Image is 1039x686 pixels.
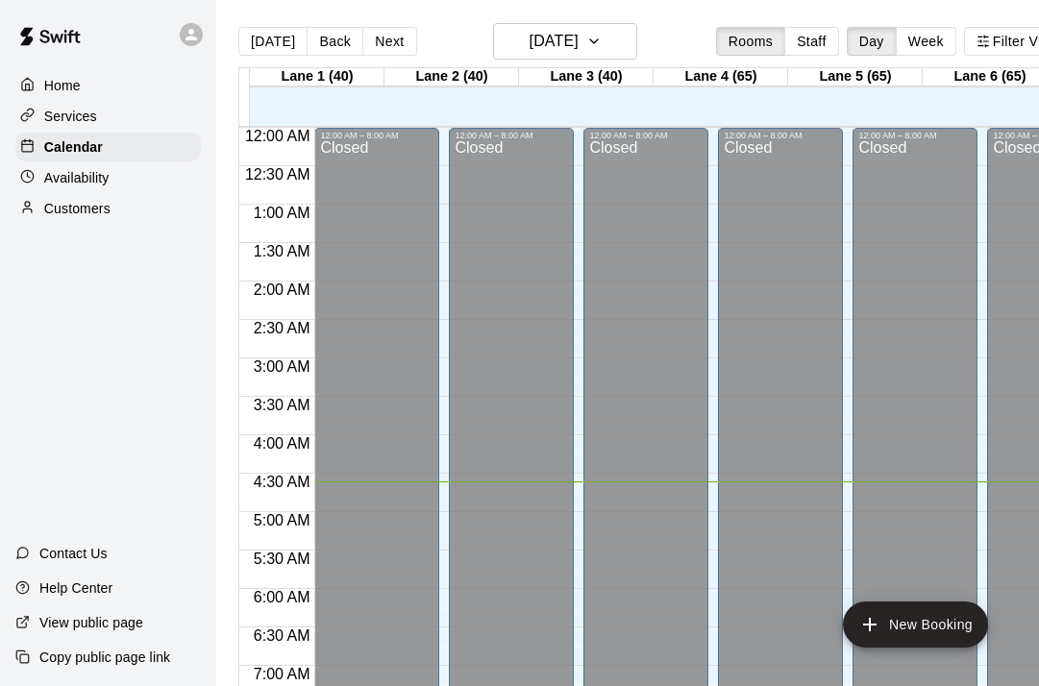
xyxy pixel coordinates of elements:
[249,243,315,259] span: 1:30 AM
[249,358,315,375] span: 3:00 AM
[249,320,315,336] span: 2:30 AM
[39,578,112,598] p: Help Center
[44,199,111,218] p: Customers
[896,27,956,56] button: Week
[238,27,308,56] button: [DATE]
[249,435,315,452] span: 4:00 AM
[44,137,103,157] p: Calendar
[455,131,568,140] div: 12:00 AM – 8:00 AM
[15,194,201,223] a: Customers
[39,648,170,667] p: Copy public page link
[249,205,315,221] span: 1:00 AM
[15,102,201,131] a: Services
[654,68,788,86] div: Lane 4 (65)
[847,27,897,56] button: Day
[15,133,201,161] a: Calendar
[39,613,143,632] p: View public page
[240,166,315,183] span: 12:30 AM
[15,163,201,192] a: Availability
[307,27,363,56] button: Back
[530,28,579,55] h6: [DATE]
[250,68,384,86] div: Lane 1 (40)
[39,544,108,563] p: Contact Us
[493,23,637,60] button: [DATE]
[249,589,315,605] span: 6:00 AM
[362,27,416,56] button: Next
[384,68,519,86] div: Lane 2 (40)
[249,282,315,298] span: 2:00 AM
[44,168,110,187] p: Availability
[15,71,201,100] a: Home
[44,107,97,126] p: Services
[519,68,654,86] div: Lane 3 (40)
[788,68,923,86] div: Lane 5 (65)
[320,131,433,140] div: 12:00 AM – 8:00 AM
[843,601,988,648] button: add
[249,474,315,490] span: 4:30 AM
[716,27,785,56] button: Rooms
[784,27,839,56] button: Staff
[249,512,315,528] span: 5:00 AM
[589,131,703,140] div: 12:00 AM – 8:00 AM
[858,131,972,140] div: 12:00 AM – 8:00 AM
[44,76,81,95] p: Home
[240,128,315,144] span: 12:00 AM
[249,627,315,644] span: 6:30 AM
[249,666,315,682] span: 7:00 AM
[724,131,837,140] div: 12:00 AM – 8:00 AM
[249,397,315,413] span: 3:30 AM
[249,551,315,567] span: 5:30 AM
